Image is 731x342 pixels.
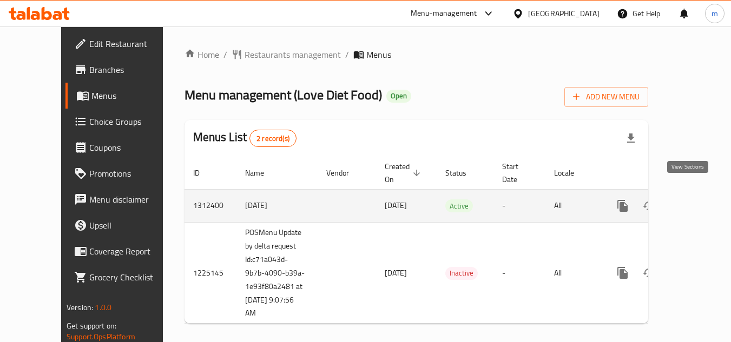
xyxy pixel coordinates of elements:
[89,167,175,180] span: Promotions
[366,48,391,61] span: Menus
[345,48,349,61] li: /
[65,135,183,160] a: Coupons
[193,129,297,147] h2: Menus List
[67,300,93,314] span: Version:
[67,319,116,333] span: Get support on:
[89,193,175,206] span: Menu disclaimer
[385,160,424,186] span: Created On
[445,166,480,179] span: Status
[65,83,183,109] a: Menus
[573,90,640,104] span: Add New Menu
[445,267,478,279] span: Inactive
[65,31,183,57] a: Edit Restaurant
[610,260,636,286] button: more
[89,219,175,232] span: Upsell
[65,57,183,83] a: Branches
[89,115,175,128] span: Choice Groups
[223,48,227,61] li: /
[545,189,601,222] td: All
[185,189,236,222] td: 1312400
[601,157,722,190] th: Actions
[502,160,532,186] span: Start Date
[385,198,407,212] span: [DATE]
[65,264,183,290] a: Grocery Checklist
[564,87,648,107] button: Add New Menu
[95,300,111,314] span: 1.0.0
[249,130,297,147] div: Total records count
[185,222,236,324] td: 1225145
[545,222,601,324] td: All
[445,200,473,212] span: Active
[89,271,175,284] span: Grocery Checklist
[245,48,341,61] span: Restaurants management
[636,193,662,219] button: Change Status
[89,141,175,154] span: Coupons
[554,166,588,179] span: Locale
[386,91,411,100] span: Open
[89,63,175,76] span: Branches
[65,186,183,212] a: Menu disclaimer
[193,166,214,179] span: ID
[493,189,545,222] td: -
[250,133,296,144] span: 2 record(s)
[245,166,278,179] span: Name
[493,222,545,324] td: -
[712,8,718,19] span: m
[65,160,183,186] a: Promotions
[232,48,341,61] a: Restaurants management
[65,109,183,135] a: Choice Groups
[185,48,219,61] a: Home
[236,189,318,222] td: [DATE]
[185,48,648,61] nav: breadcrumb
[65,212,183,238] a: Upsell
[618,125,644,151] div: Export file
[185,157,722,324] table: enhanced table
[89,245,175,258] span: Coverage Report
[636,260,662,286] button: Change Status
[185,83,382,107] span: Menu management ( Love Diet Food )
[326,166,363,179] span: Vendor
[89,37,175,50] span: Edit Restaurant
[411,7,477,20] div: Menu-management
[236,222,318,324] td: POSMenu Update by delta request Id:c71a043d-9b7b-4090-b39a-1e93f80a2481 at [DATE] 9:07:56 AM
[91,89,175,102] span: Menus
[386,90,411,103] div: Open
[610,193,636,219] button: more
[385,266,407,280] span: [DATE]
[528,8,600,19] div: [GEOGRAPHIC_DATA]
[65,238,183,264] a: Coverage Report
